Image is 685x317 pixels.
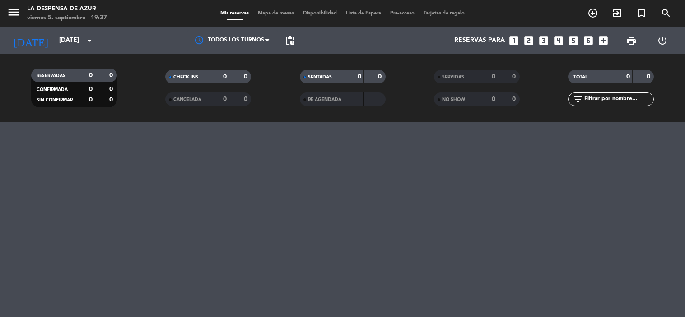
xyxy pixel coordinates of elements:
[37,87,68,92] span: CONFIRMADA
[109,96,115,103] strong: 0
[568,35,579,46] i: looks_5
[419,11,469,16] span: Tarjetas de regalo
[523,35,535,46] i: looks_two
[454,37,505,44] span: Reservas para
[173,97,201,102] span: CANCELADA
[109,72,115,78] strong: 0
[216,11,253,16] span: Mis reservas
[223,96,227,102] strong: 0
[587,8,598,18] i: add_circle_outline
[284,35,295,46] span: pending_actions
[647,74,652,80] strong: 0
[89,72,93,78] strong: 0
[7,5,20,22] button: menu
[7,5,20,19] i: menu
[512,96,517,102] strong: 0
[636,8,647,18] i: turned_in_not
[583,94,653,104] input: Filtrar por nombre...
[553,35,564,46] i: looks_4
[7,31,55,51] i: [DATE]
[308,97,341,102] span: RE AGENDADA
[244,96,249,102] strong: 0
[386,11,419,16] span: Pre-acceso
[661,8,671,18] i: search
[89,96,93,103] strong: 0
[442,97,465,102] span: NO SHOW
[626,35,637,46] span: print
[27,14,107,23] div: viernes 5. septiembre - 19:37
[492,74,495,80] strong: 0
[492,96,495,102] strong: 0
[173,75,198,79] span: CHECK INS
[597,35,609,46] i: add_box
[298,11,341,16] span: Disponibilidad
[582,35,594,46] i: looks_6
[573,94,583,105] i: filter_list
[612,8,623,18] i: exit_to_app
[538,35,550,46] i: looks_3
[244,74,249,80] strong: 0
[27,5,107,14] div: La Despensa de Azur
[512,74,517,80] strong: 0
[84,35,95,46] i: arrow_drop_down
[109,86,115,92] strong: 0
[89,86,93,92] strong: 0
[657,35,668,46] i: power_settings_new
[37,98,73,102] span: SIN CONFIRMAR
[647,27,678,54] div: LOG OUT
[341,11,386,16] span: Lista de Espera
[573,75,587,79] span: TOTAL
[358,74,361,80] strong: 0
[37,74,65,78] span: RESERVADAS
[253,11,298,16] span: Mapa de mesas
[626,74,630,80] strong: 0
[223,74,227,80] strong: 0
[308,75,332,79] span: SENTADAS
[378,74,383,80] strong: 0
[508,35,520,46] i: looks_one
[442,75,464,79] span: SERVIDAS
